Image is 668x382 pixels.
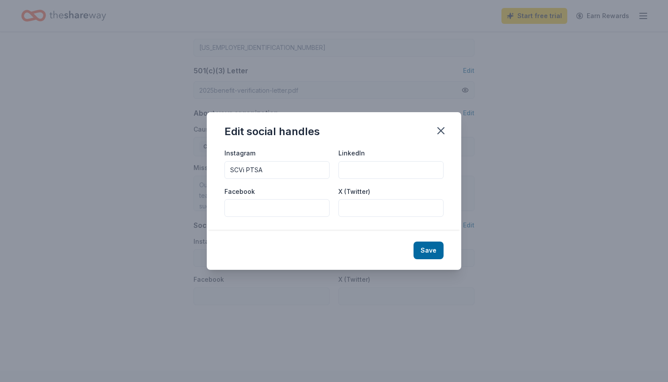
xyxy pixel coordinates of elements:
label: X (Twitter) [338,187,370,196]
div: Edit social handles [224,125,320,139]
label: Facebook [224,187,255,196]
label: LinkedIn [338,149,365,158]
button: Save [414,242,444,259]
label: Instagram [224,149,255,158]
